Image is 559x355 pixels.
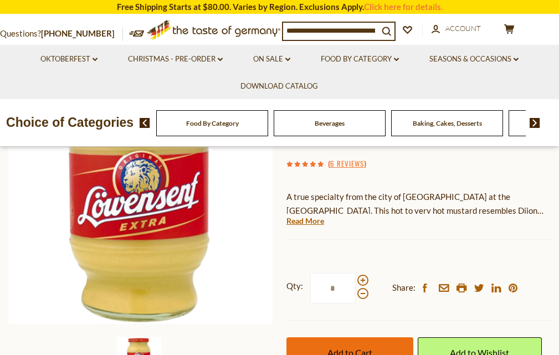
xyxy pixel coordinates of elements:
input: Qty: [310,273,356,303]
strong: Qty: [286,279,303,293]
a: Seasons & Occasions [429,53,519,65]
a: Account [432,23,481,35]
a: Click here for details. [364,2,443,12]
span: Share: [392,281,416,295]
p: A true specialty from the city of [GEOGRAPHIC_DATA] at the [GEOGRAPHIC_DATA]. This hot to very ho... [286,190,551,218]
span: Account [445,24,481,33]
a: Read More [286,215,324,227]
a: Beverages [315,119,345,127]
a: 6 Reviews [330,158,364,170]
img: next arrow [530,118,540,128]
a: Download Catalog [240,80,318,92]
a: Food By Category [186,119,239,127]
a: On Sale [253,53,290,65]
img: Lowensenf Extra Hot Mustard [8,59,273,324]
a: Baking, Cakes, Desserts [413,119,482,127]
a: Oktoberfest [40,53,98,65]
a: Food By Category [321,53,399,65]
img: previous arrow [140,118,150,128]
span: ( ) [328,158,366,169]
a: Christmas - PRE-ORDER [128,53,223,65]
a: [PHONE_NUMBER] [41,28,115,38]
